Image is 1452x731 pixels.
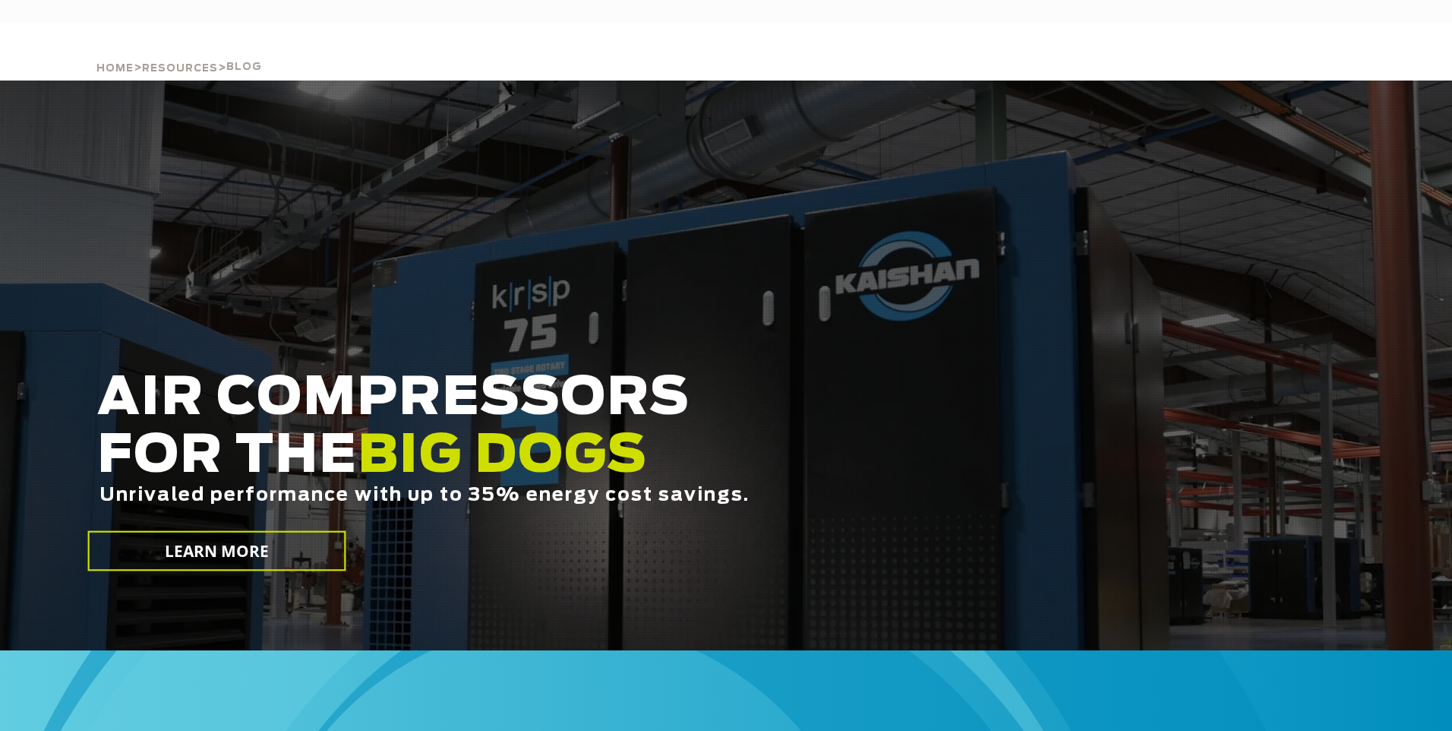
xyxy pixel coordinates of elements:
[97,370,1142,553] h2: AIR COMPRESSORS FOR THE
[226,62,262,72] span: Blog
[96,61,134,74] a: Home
[99,486,750,505] span: Unrivaled performance with up to 35% energy cost savings.
[96,64,134,74] span: Home
[96,23,262,81] div: > >
[142,61,218,74] a: Resources
[358,431,648,483] span: BIG DOGS
[165,540,270,562] span: LEARN MORE
[142,64,218,74] span: Resources
[88,531,346,571] a: LEARN MORE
